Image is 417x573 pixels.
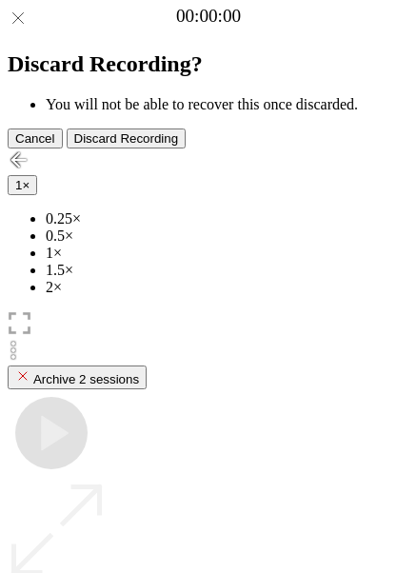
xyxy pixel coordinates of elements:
li: 0.5× [46,227,409,245]
div: Archive 2 sessions [15,368,139,386]
li: 0.25× [46,210,409,227]
li: 2× [46,279,409,296]
li: You will not be able to recover this once discarded. [46,96,409,113]
a: 00:00:00 [176,6,241,27]
h2: Discard Recording? [8,51,409,77]
button: Archive 2 sessions [8,366,147,389]
button: 1× [8,175,37,195]
button: Discard Recording [67,128,187,148]
button: Cancel [8,128,63,148]
span: 1 [15,178,22,192]
li: 1.5× [46,262,409,279]
li: 1× [46,245,409,262]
